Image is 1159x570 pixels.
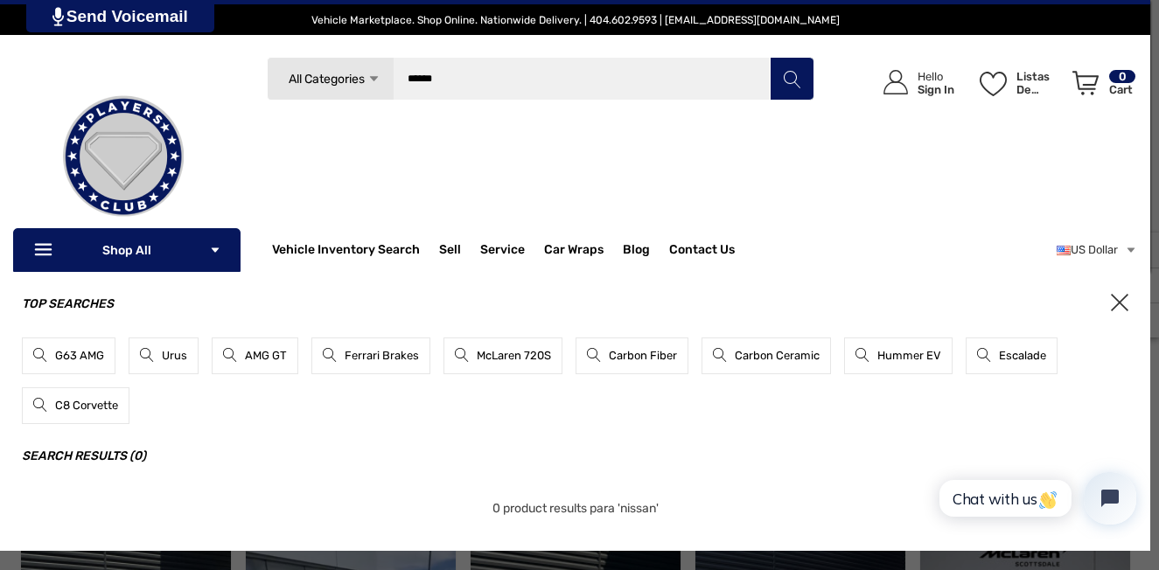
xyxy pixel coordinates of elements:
[367,73,381,86] svg: Icon Arrow Down
[267,57,394,101] a: All Categories Icon Arrow Down Icon Arrow Up
[1109,70,1135,83] p: 0
[863,52,963,113] a: Iniciar sesión
[22,337,115,374] a: G63 AMG
[883,70,908,94] svg: Icon User Account
[702,337,831,374] a: Carbon Ceramic
[22,294,1128,315] h3: Top Searches
[212,337,298,374] a: AMG GT
[669,242,735,261] a: Contact Us
[844,337,953,374] a: Hummer EV
[1016,70,1063,96] p: Listas de deseos
[13,228,241,272] p: Shop All
[1109,83,1135,96] p: Cart
[980,72,1007,96] svg: Listas de deseos
[623,242,650,261] a: Blog
[311,337,430,374] a: Ferrari Brakes
[209,244,221,256] svg: Icon Arrow Down
[576,337,688,374] a: Carbon Fiber
[272,242,420,261] a: Vehicle Inventory Search
[1072,71,1099,95] svg: Review Your Cart
[770,57,813,101] button: Buscar
[966,337,1058,374] a: Escalade
[32,240,59,261] svg: Icon Line
[439,233,480,268] a: Sell
[918,83,954,96] p: Sign In
[439,242,461,261] span: Sell
[1057,233,1137,268] a: Seleccionar moneda: USD
[443,337,562,374] a: McLaren 720S
[1065,52,1137,121] a: Carrito con 0 artículos
[972,52,1065,113] a: Listas de deseos Listas de deseos
[918,70,954,83] p: Hello
[289,72,365,87] span: All Categories
[480,242,525,261] a: Service
[22,446,1128,467] h3: Search Results (0)
[22,387,129,424] a: C8 Corvette
[544,242,604,261] span: Car Wraps
[52,7,64,26] img: PjwhLS0gR2VuZXJhdG9yOiBHcmF2aXQuaW8gLS0+PHN2ZyB4bWxucz0iaHR0cDovL3d3dy53My5vcmcvMjAwMC9zdmciIHhtb...
[129,337,199,374] a: Urus
[920,457,1151,539] iframe: Tidio Chat
[311,14,840,26] span: Vehicle Marketplace. Shop Online. Nationwide Delivery. | 404.602.9593 | [EMAIL_ADDRESS][DOMAIN_NAME]
[36,69,211,244] img: Players Club | Cars For Sale
[22,490,1128,529] p: 0 product results para 'nissan'
[544,233,623,268] a: Car Wraps
[1111,294,1128,311] span: ×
